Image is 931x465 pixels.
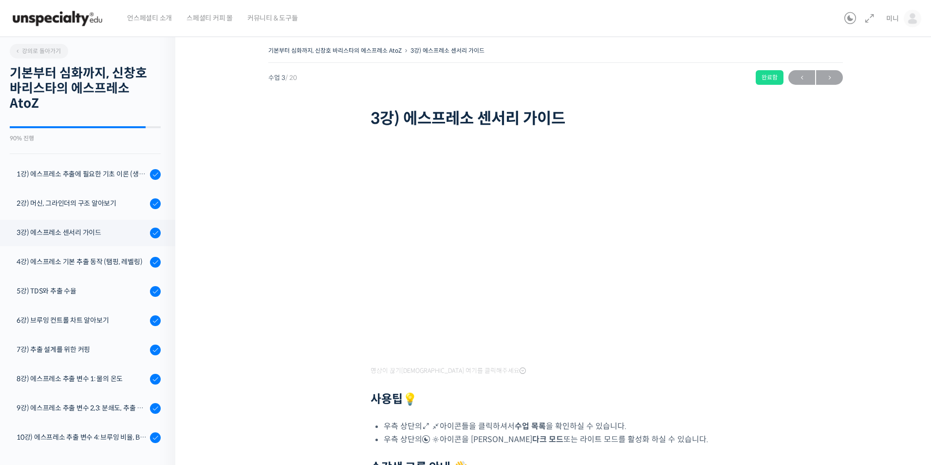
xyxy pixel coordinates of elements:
div: 10강) 에스프레소 추출 변수 4: 브루잉 비율, Brew Ratio [17,432,147,443]
div: 4강) 에스프레소 기본 추출 동작 (탬핑, 레벨링) [17,256,147,267]
li: 우측 상단의 아이콘을 [PERSON_NAME] 또는 라이트 모드를 활성화 하실 수 있습니다. [384,433,741,446]
span: 미니 [886,14,899,23]
span: ← [788,71,815,84]
a: 3강) 에스프레소 센서리 가이드 [410,47,484,54]
b: 다크 모드 [532,434,563,445]
div: 3강) 에스프레소 센서리 가이드 [17,227,147,238]
li: 우측 상단의 아이콘들을 클릭하셔서 을 확인하실 수 있습니다. [384,420,741,433]
div: 90% 진행 [10,136,161,141]
div: 9강) 에스프레소 추출 변수 2,3: 분쇄도, 추출 시간 [17,403,147,413]
b: 수업 목록 [515,421,546,431]
span: 강의로 돌아가기 [15,47,61,55]
span: 수업 3 [268,75,297,81]
div: 8강) 에스프레소 추출 변수 1: 물의 온도 [17,373,147,384]
strong: 사용팁 [371,392,417,407]
div: 6강) 브루잉 컨트롤 차트 알아보기 [17,315,147,326]
a: ←이전 [788,70,815,85]
span: / 20 [285,74,297,82]
div: 5강) TDS와 추출 수율 [17,286,147,296]
h2: 기본부터 심화까지, 신창호 바리스타의 에스프레소 AtoZ [10,66,161,112]
span: 영상이 끊기[DEMOGRAPHIC_DATA] 여기를 클릭해주세요 [371,367,526,375]
strong: 💡 [403,392,417,407]
div: 7강) 추출 설계를 위한 커핑 [17,344,147,355]
div: 1강) 에스프레소 추출에 필요한 기초 이론 (생두, 가공, 로스팅) [17,169,147,179]
a: 기본부터 심화까지, 신창호 바리스타의 에스프레소 AtoZ [268,47,402,54]
div: 2강) 머신, 그라인더의 구조 알아보기 [17,198,147,209]
span: → [816,71,843,84]
h1: 3강) 에스프레소 센서리 가이드 [371,109,741,128]
a: 다음→ [816,70,843,85]
div: 완료함 [756,70,783,85]
a: 강의로 돌아가기 [10,44,68,58]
